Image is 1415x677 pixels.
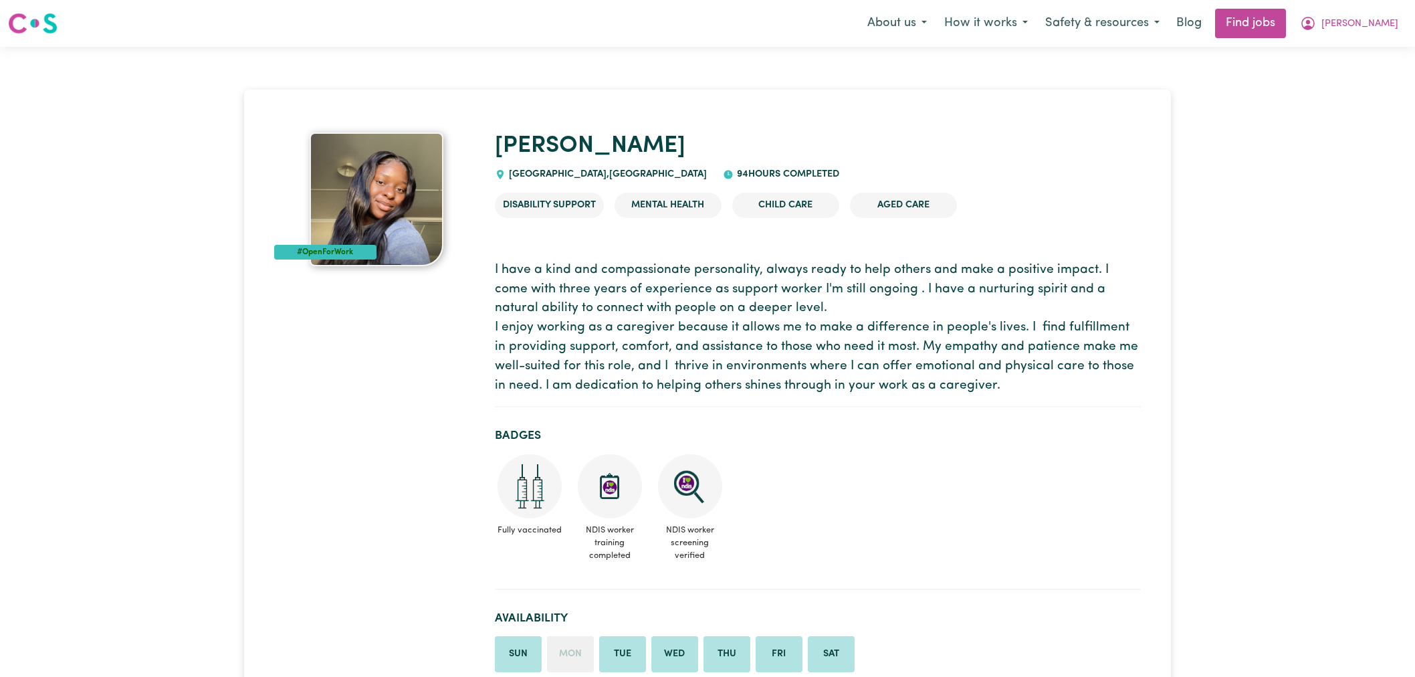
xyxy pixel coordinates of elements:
[703,636,750,672] li: Available on Thursday
[732,193,839,218] li: Child care
[1168,9,1210,38] a: Blog
[1037,9,1168,37] button: Safety & resources
[651,636,698,672] li: Available on Wednesday
[936,9,1037,37] button: How it works
[274,245,376,260] div: #OpenForWork
[498,454,562,518] img: Care and support worker has received 2 doses of COVID-19 vaccine
[615,193,722,218] li: Mental Health
[495,134,685,158] a: [PERSON_NAME]
[310,132,443,266] img: Chantal
[506,169,707,179] span: [GEOGRAPHIC_DATA] , [GEOGRAPHIC_DATA]
[274,132,479,266] a: Chantal's profile picture'#OpenForWork
[495,429,1141,443] h2: Badges
[495,261,1141,396] p: I have a kind and compassionate personality, always ready to help others and make a positive impa...
[495,193,604,218] li: Disability Support
[658,454,722,518] img: NDIS Worker Screening Verified
[808,636,855,672] li: Available on Saturday
[578,454,642,518] img: CS Academy: Introduction to NDIS Worker Training course completed
[655,518,725,568] span: NDIS worker screening verified
[1321,17,1398,31] span: [PERSON_NAME]
[495,611,1141,625] h2: Availability
[547,636,594,672] li: Unavailable on Monday
[1291,9,1407,37] button: My Account
[859,9,936,37] button: About us
[756,636,802,672] li: Available on Friday
[734,169,839,179] span: 94 hours completed
[850,193,957,218] li: Aged Care
[495,518,564,542] span: Fully vaccinated
[495,636,542,672] li: Available on Sunday
[8,11,58,35] img: Careseekers logo
[8,8,58,39] a: Careseekers logo
[575,518,645,568] span: NDIS worker training completed
[599,636,646,672] li: Available on Tuesday
[1215,9,1286,38] a: Find jobs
